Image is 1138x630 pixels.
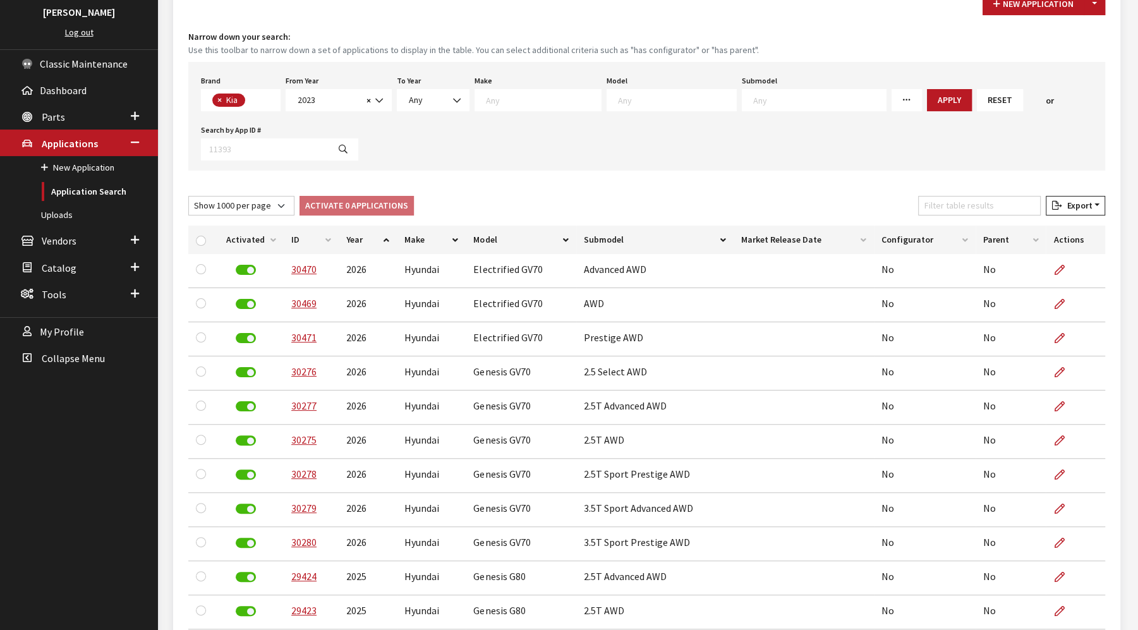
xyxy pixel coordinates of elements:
[13,4,145,20] h3: [PERSON_NAME]
[339,459,397,493] td: 2026
[366,95,371,106] span: ×
[42,111,65,123] span: Parts
[576,322,734,356] td: Prestige AWD
[1046,226,1105,254] th: Actions
[976,459,1046,493] td: No
[40,58,128,70] span: Classic Maintenance
[236,606,256,616] label: Deactivate Application
[576,493,734,527] td: 3.5T Sport Advanced AWD
[397,595,466,629] td: Hyundai
[475,75,492,87] label: Make
[874,322,976,356] td: No
[40,325,84,338] span: My Profile
[339,254,397,288] td: 2026
[291,502,317,514] a: 30279
[339,527,397,561] td: 2026
[248,95,255,107] textarea: Search
[212,94,245,107] li: Kia
[874,459,976,493] td: No
[976,595,1046,629] td: No
[212,94,225,107] button: Remove item
[1053,561,1075,593] a: Edit Application
[1053,322,1075,354] a: Edit Application
[291,604,317,617] a: 29423
[339,356,397,391] td: 2026
[976,527,1046,561] td: No
[874,595,976,629] td: No
[236,538,256,548] label: Deactivate Application
[874,493,976,527] td: No
[188,30,1105,44] h4: Narrow down your search:
[466,322,576,356] td: Electrified GV70
[927,89,972,111] button: Apply
[466,356,576,391] td: Genesis GV70
[1046,196,1105,215] button: Export
[225,94,241,106] span: Kia
[397,356,466,391] td: Hyundai
[976,356,1046,391] td: No
[339,288,397,322] td: 2026
[291,468,317,480] a: 30278
[65,27,94,38] a: Log out
[236,299,256,309] label: Deactivate Application
[1053,425,1075,456] a: Edit Application
[339,391,397,425] td: 2026
[576,254,734,288] td: Advanced AWD
[284,226,339,254] th: ID: activate to sort column ascending
[339,561,397,595] td: 2025
[466,288,576,322] td: Electrified GV70
[40,84,87,97] span: Dashboard
[486,94,601,106] textarea: Search
[576,595,734,629] td: 2.5T AWD
[291,297,317,310] a: 30469
[339,493,397,527] td: 2026
[576,561,734,595] td: 2.5T Advanced AWD
[236,367,256,377] label: Deactivate Application
[1053,254,1075,286] a: Edit Application
[1046,94,1054,107] span: or
[291,570,317,583] a: 29424
[742,75,777,87] label: Submodel
[466,254,576,288] td: Electrified GV70
[976,391,1046,425] td: No
[42,262,76,274] span: Catalog
[397,322,466,356] td: Hyundai
[397,561,466,595] td: Hyundai
[236,265,256,275] label: Deactivate Application
[466,459,576,493] td: Genesis GV70
[1053,493,1075,524] a: Edit Application
[405,94,461,107] span: Any
[918,196,1041,215] input: Filter table results
[607,75,627,87] label: Model
[976,425,1046,459] td: No
[976,254,1046,288] td: No
[1053,288,1075,320] a: Edit Application
[291,331,317,344] a: 30471
[201,75,221,87] label: Brand
[874,288,976,322] td: No
[236,572,256,582] label: Deactivate Application
[409,94,423,106] span: Any
[976,226,1046,254] th: Parent: activate to sort column ascending
[466,226,576,254] th: Model: activate to sort column ascending
[286,89,392,111] span: 2023
[42,352,105,365] span: Collapse Menu
[236,401,256,411] label: Deactivate Application
[1053,459,1075,490] a: Edit Application
[976,288,1046,322] td: No
[397,89,469,111] span: Any
[466,595,576,629] td: Genesis G80
[397,391,466,425] td: Hyundai
[466,527,576,561] td: Genesis GV70
[363,94,371,108] button: Remove all items
[1053,391,1075,422] a: Edit Application
[874,356,976,391] td: No
[874,561,976,595] td: No
[42,288,66,301] span: Tools
[217,94,222,106] span: ×
[188,44,1105,57] small: Use this toolbar to narrow down a set of applications to display in the table. You can select add...
[576,527,734,561] td: 3.5T Sport Prestige AWD
[42,235,76,248] span: Vendors
[236,435,256,445] label: Deactivate Application
[339,425,397,459] td: 2026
